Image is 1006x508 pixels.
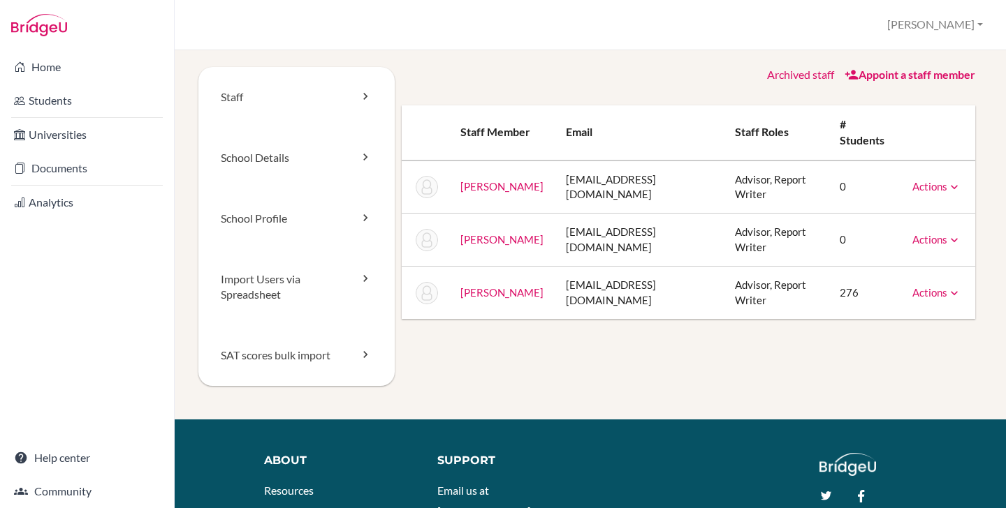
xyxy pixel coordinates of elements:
a: SAT scores bulk import [198,325,395,386]
td: [EMAIL_ADDRESS][DOMAIN_NAME] [555,160,724,214]
a: Universities [3,121,171,149]
img: Aarti Malik [416,176,438,198]
div: Support [437,453,580,469]
a: School Details [198,128,395,188]
td: Advisor, Report Writer [724,214,829,267]
a: Home [3,53,171,81]
td: Advisor, Report Writer [724,160,829,214]
img: Merlyn Torres [416,282,438,304]
a: [PERSON_NAME] [460,286,544,299]
a: Actions [912,233,961,246]
a: Appoint a staff member [845,68,975,81]
button: [PERSON_NAME] [881,12,989,38]
a: [PERSON_NAME] [460,233,544,246]
a: Import Users via Spreadsheet [198,249,395,326]
a: Staff [198,67,395,128]
td: [EMAIL_ADDRESS][DOMAIN_NAME] [555,267,724,319]
td: 0 [829,160,901,214]
td: [EMAIL_ADDRESS][DOMAIN_NAME] [555,214,724,267]
td: Advisor, Report Writer [724,267,829,319]
a: Actions [912,180,961,193]
th: Email [555,105,724,160]
a: [PERSON_NAME] [460,180,544,193]
a: Analytics [3,188,171,216]
a: Archived staff [767,68,834,81]
img: logo_white@2x-f4f0deed5e89b7ecb1c2cc34c3e3d731f90f0f143d5ea2071677605dd97b5244.png [819,453,876,476]
a: Help center [3,444,171,472]
a: Actions [912,286,961,299]
th: Staff member [449,105,555,160]
div: About [264,453,417,469]
a: Community [3,477,171,505]
img: Bridge-U [11,14,67,36]
th: # students [829,105,901,160]
a: School Profile [198,188,395,249]
a: Documents [3,154,171,182]
th: Staff roles [724,105,829,160]
a: Resources [264,484,314,497]
a: Students [3,87,171,114]
img: Meena Saldanha [416,229,438,251]
td: 276 [829,267,901,319]
td: 0 [829,214,901,267]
